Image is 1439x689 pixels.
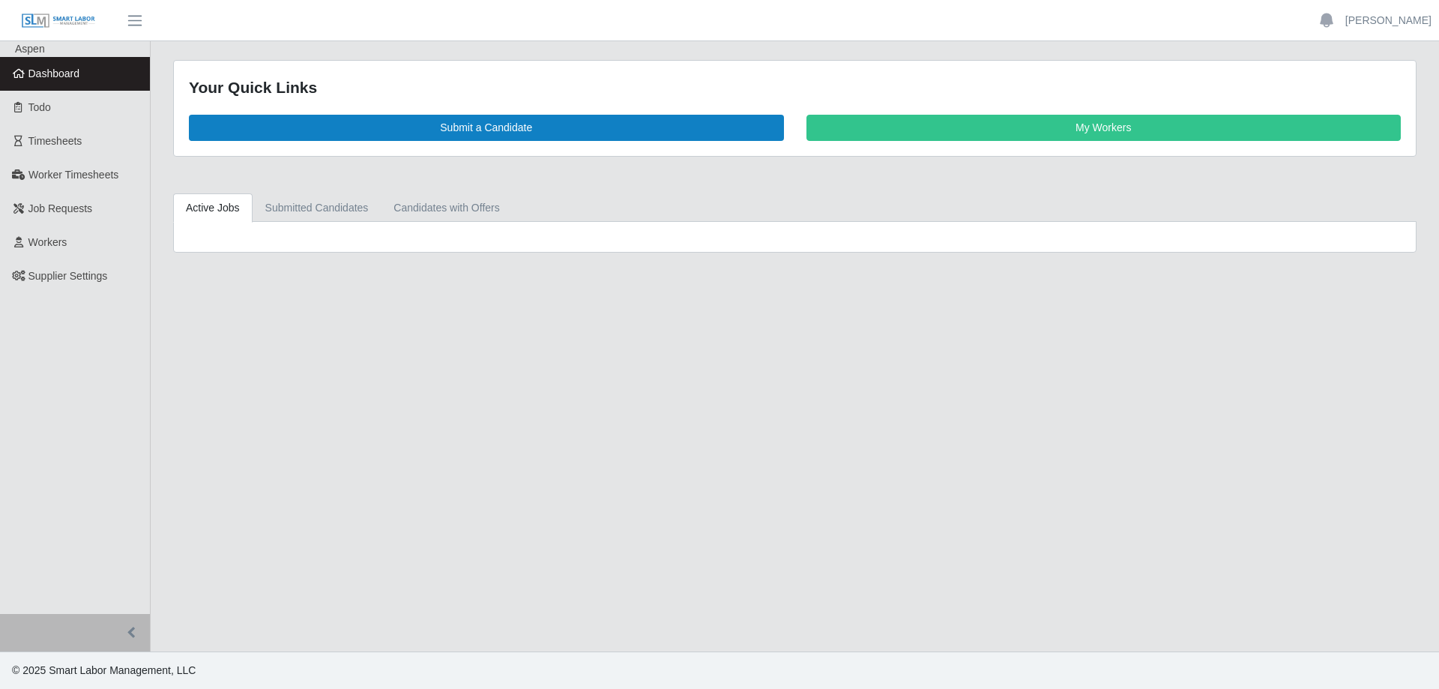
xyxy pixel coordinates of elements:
span: Workers [28,236,67,248]
span: Aspen [15,43,45,55]
span: Timesheets [28,135,82,147]
span: Supplier Settings [28,270,108,282]
a: Submitted Candidates [253,193,381,223]
a: Candidates with Offers [381,193,512,223]
span: Job Requests [28,202,93,214]
span: © 2025 Smart Labor Management, LLC [12,664,196,676]
a: Submit a Candidate [189,115,784,141]
img: SLM Logo [21,13,96,29]
a: [PERSON_NAME] [1345,13,1432,28]
span: Dashboard [28,67,80,79]
div: Your Quick Links [189,76,1401,100]
span: Todo [28,101,51,113]
a: Active Jobs [173,193,253,223]
span: Worker Timesheets [28,169,118,181]
a: My Workers [806,115,1402,141]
